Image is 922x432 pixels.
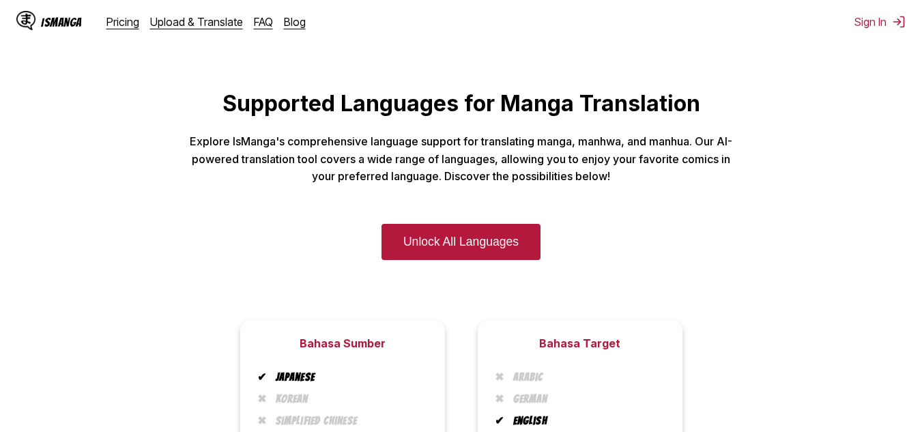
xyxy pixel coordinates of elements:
div: IsManga [41,16,82,29]
a: IsManga LogoIsManga [16,11,106,33]
li: German [505,388,666,410]
li: Korean [268,388,429,410]
a: Upload & Translate [150,15,243,29]
img: IsManga Logo [16,11,35,30]
a: Blog [284,15,306,29]
a: Pricing [106,15,139,29]
li: Arabic [505,366,666,388]
a: FAQ [254,15,273,29]
button: Sign In [854,15,906,29]
a: Unlock All Languages [381,224,541,260]
h2: Bahasa Target [539,336,620,350]
p: Explore IsManga's comprehensive language support for translating manga, manhwa, and manhua. Our A... [188,133,734,186]
img: Sign out [892,15,906,29]
li: Japanese [268,366,429,388]
li: English [505,410,666,432]
h2: Bahasa Sumber [300,336,386,350]
h1: Supported Languages for Manga Translation [11,90,911,117]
